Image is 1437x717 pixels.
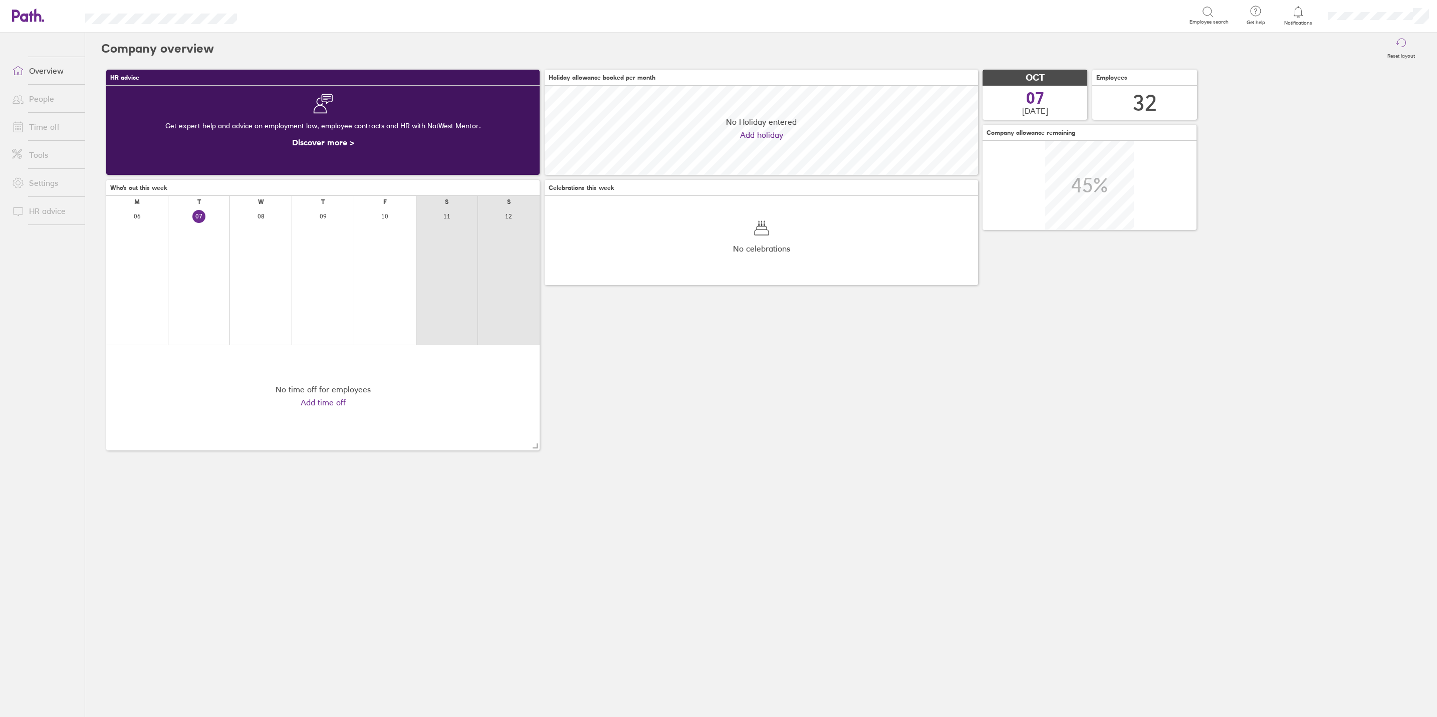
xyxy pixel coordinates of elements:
[507,198,511,205] div: S
[1381,33,1421,65] button: Reset layout
[110,74,139,81] span: HR advice
[1240,20,1272,26] span: Get help
[292,137,354,147] a: Discover more >
[4,145,85,165] a: Tools
[134,198,140,205] div: M
[549,74,655,81] span: Holiday allowance booked per month
[733,244,790,253] span: No celebrations
[4,201,85,221] a: HR advice
[301,398,346,407] a: Add time off
[1381,50,1421,59] label: Reset layout
[197,198,201,205] div: T
[1282,5,1315,26] a: Notifications
[1026,73,1045,83] span: OCT
[276,385,371,394] div: No time off for employees
[264,11,290,20] div: Search
[110,184,167,191] span: Who's out this week
[1189,19,1229,25] span: Employee search
[321,198,325,205] div: T
[987,129,1075,136] span: Company allowance remaining
[101,33,214,65] h2: Company overview
[1026,90,1044,106] span: 07
[383,198,387,205] div: F
[4,173,85,193] a: Settings
[1096,74,1127,81] span: Employees
[1022,106,1048,115] span: [DATE]
[1133,90,1157,116] div: 32
[4,117,85,137] a: Time off
[258,198,264,205] div: W
[726,117,797,126] span: No Holiday entered
[4,61,85,81] a: Overview
[740,130,783,139] a: Add holiday
[114,114,532,138] div: Get expert help and advice on employment law, employee contracts and HR with NatWest Mentor.
[1282,20,1315,26] span: Notifications
[4,89,85,109] a: People
[549,184,614,191] span: Celebrations this week
[445,198,448,205] div: S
